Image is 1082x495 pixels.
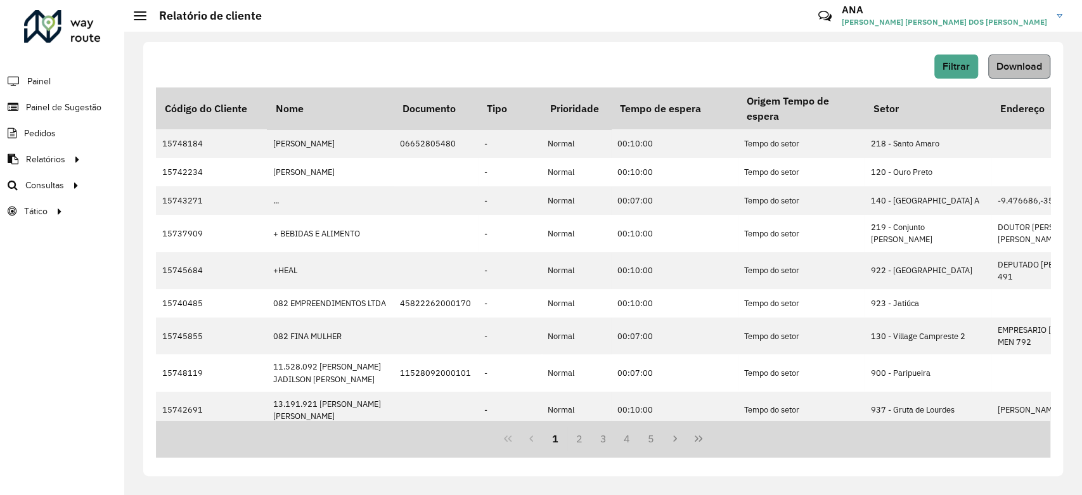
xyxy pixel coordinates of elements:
th: Documento [394,87,478,129]
td: 15740485 [156,289,267,318]
td: 15745684 [156,252,267,289]
td: - [478,392,541,428]
td: 218 - Santo Amaro [865,129,991,158]
td: 130 - Village Campreste 2 [865,318,991,354]
th: Origem Tempo de espera [738,87,865,129]
td: [PERSON_NAME] [267,129,394,158]
td: 00:10:00 [611,158,738,186]
td: - [478,318,541,354]
td: Normal [541,215,611,252]
td: Tempo do setor [738,186,865,215]
td: [PERSON_NAME] [267,158,394,186]
td: - [478,215,541,252]
td: 120 - Ouro Preto [865,158,991,186]
td: Tempo do setor [738,318,865,354]
td: 922 - [GEOGRAPHIC_DATA] [865,252,991,289]
td: 15748184 [156,129,267,158]
td: 15742691 [156,392,267,428]
td: Tempo do setor [738,354,865,391]
span: Painel de Sugestão [26,101,101,114]
h3: ANA [842,4,1047,16]
td: Normal [541,186,611,215]
td: Normal [541,392,611,428]
td: +HEAL [267,252,394,289]
td: Normal [541,354,611,391]
td: Normal [541,158,611,186]
td: 15745855 [156,318,267,354]
td: 15737909 [156,215,267,252]
td: 140 - [GEOGRAPHIC_DATA] A [865,186,991,215]
span: Download [996,61,1042,72]
td: Tempo do setor [738,252,865,289]
td: - [478,129,541,158]
td: 11.528.092 [PERSON_NAME] JADILSON [PERSON_NAME] [267,354,394,391]
td: Tempo do setor [738,392,865,428]
td: Normal [541,252,611,289]
th: Código do Cliente [156,87,267,129]
button: 2 [567,427,591,451]
td: 00:10:00 [611,215,738,252]
button: 3 [591,427,615,451]
td: 00:10:00 [611,129,738,158]
button: Next Page [663,427,687,451]
td: 13.191.921 [PERSON_NAME] [PERSON_NAME] [267,392,394,428]
span: Consultas [25,179,64,192]
th: Tipo [478,87,541,129]
td: 00:07:00 [611,186,738,215]
td: Tempo do setor [738,289,865,318]
td: 06652805480 [394,129,478,158]
h2: Relatório de cliente [146,9,262,23]
th: Nome [267,87,394,129]
td: 00:10:00 [611,289,738,318]
td: 15742234 [156,158,267,186]
button: Filtrar [934,55,978,79]
span: Relatórios [26,153,65,166]
span: Tático [24,205,48,218]
button: Download [988,55,1050,79]
td: 00:07:00 [611,354,738,391]
td: ... [267,186,394,215]
td: Tempo do setor [738,129,865,158]
td: - [478,186,541,215]
td: Normal [541,289,611,318]
span: Filtrar [943,61,970,72]
td: - [478,252,541,289]
button: Last Page [686,427,711,451]
td: 082 FINA MULHER [267,318,394,354]
th: Tempo de espera [611,87,738,129]
td: - [478,354,541,391]
td: 923 - Jatiúca [865,289,991,318]
th: Prioridade [541,87,611,129]
td: - [478,158,541,186]
td: 00:10:00 [611,252,738,289]
td: 937 - Gruta de Lourdes [865,392,991,428]
td: Tempo do setor [738,158,865,186]
a: Contato Rápido [811,3,839,30]
td: 15748119 [156,354,267,391]
button: 4 [615,427,639,451]
span: Pedidos [24,127,56,140]
td: 15743271 [156,186,267,215]
td: 45822262000170 [394,289,478,318]
button: 1 [543,427,567,451]
td: Normal [541,318,611,354]
th: Setor [865,87,991,129]
td: 11528092000101 [394,354,478,391]
span: [PERSON_NAME] [PERSON_NAME] DOS [PERSON_NAME] [842,16,1047,28]
td: + BEBIDAS E ALIMENTO [267,215,394,252]
td: Normal [541,129,611,158]
span: Painel [27,75,51,88]
td: 00:10:00 [611,392,738,428]
td: 082 EMPREENDIMENTOS LTDA [267,289,394,318]
td: - [478,289,541,318]
td: Tempo do setor [738,215,865,252]
td: 900 - Paripueira [865,354,991,391]
td: 219 - Conjunto [PERSON_NAME] [865,215,991,252]
button: 5 [639,427,663,451]
td: 00:07:00 [611,318,738,354]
